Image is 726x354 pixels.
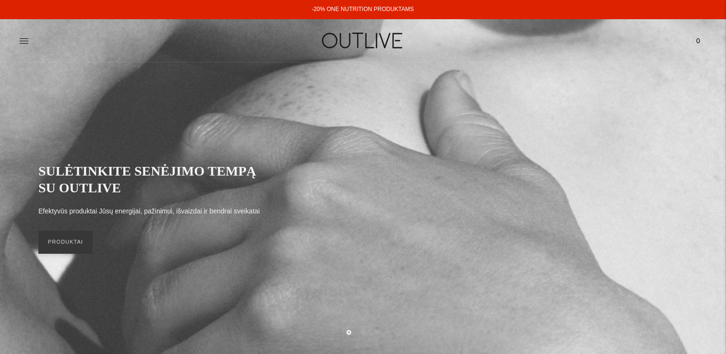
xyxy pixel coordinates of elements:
a: PRODUKTAI [38,231,93,254]
a: -20% ONE NUTRITION PRODUKTAMS [311,6,414,12]
h2: SULĖTINKITE SENĖJIMO TEMPĄ SU OUTLIVE [38,163,269,196]
a: 0 [690,30,707,51]
span: 0 [691,34,705,47]
img: OUTLIVE [303,24,423,57]
button: Move carousel to slide 3 [375,329,380,334]
p: Efektyvūs produktai Jūsų energijai, pažinimui, išvaizdai ir bendrai sveikatai [38,206,260,217]
button: Move carousel to slide 1 [346,330,351,335]
button: Move carousel to slide 2 [361,329,366,334]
